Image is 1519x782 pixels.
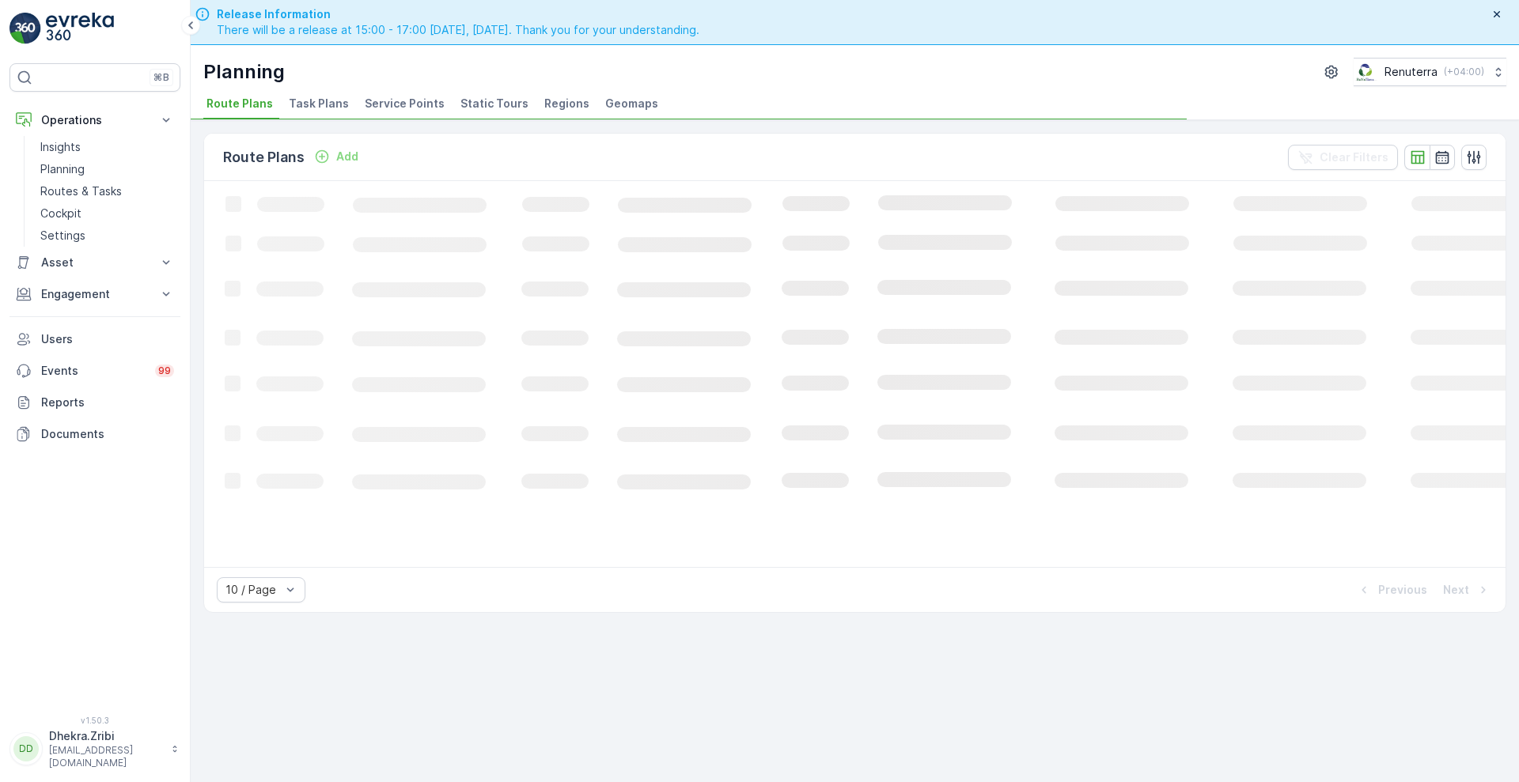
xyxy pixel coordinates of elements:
[1385,64,1438,80] p: Renuterra
[9,387,180,418] a: Reports
[41,426,174,442] p: Documents
[41,286,149,302] p: Engagement
[40,228,85,244] p: Settings
[365,96,445,111] span: Service Points
[1443,582,1469,598] p: Next
[41,255,149,270] p: Asset
[1354,580,1429,599] button: Previous
[289,96,349,111] span: Task Plans
[203,59,285,85] p: Planning
[544,96,589,111] span: Regions
[41,363,146,379] p: Events
[308,147,365,166] button: Add
[41,395,174,410] p: Reports
[1354,63,1378,81] img: Screenshot_2024-07-26_at_13.33.01.png
[40,139,81,155] p: Insights
[1320,149,1388,165] p: Clear Filters
[9,728,180,769] button: DDDhekra.Zribi[EMAIL_ADDRESS][DOMAIN_NAME]
[9,247,180,278] button: Asset
[153,71,169,84] p: ⌘B
[9,323,180,355] a: Users
[40,161,85,177] p: Planning
[34,202,180,225] a: Cockpit
[206,96,273,111] span: Route Plans
[49,728,163,744] p: Dhekra.Zribi
[13,736,39,761] div: DD
[9,355,180,387] a: Events99
[40,206,81,221] p: Cockpit
[9,716,180,725] span: v 1.50.3
[9,418,180,450] a: Documents
[34,180,180,202] a: Routes & Tasks
[336,149,358,164] p: Add
[1444,66,1484,78] p: ( +04:00 )
[217,22,699,38] span: There will be a release at 15:00 - 17:00 [DATE], [DATE]. Thank you for your understanding.
[605,96,658,111] span: Geomaps
[1354,58,1506,86] button: Renuterra(+04:00)
[9,13,41,44] img: logo
[34,136,180,158] a: Insights
[1378,582,1427,598] p: Previous
[49,744,163,769] p: [EMAIL_ADDRESS][DOMAIN_NAME]
[34,158,180,180] a: Planning
[158,365,171,377] p: 99
[34,225,180,247] a: Settings
[41,331,174,347] p: Users
[1288,145,1398,170] button: Clear Filters
[223,146,305,168] p: Route Plans
[40,183,122,199] p: Routes & Tasks
[9,278,180,310] button: Engagement
[41,112,149,128] p: Operations
[1441,580,1493,599] button: Next
[46,13,114,44] img: logo_light-DOdMpM7g.png
[460,96,528,111] span: Static Tours
[217,6,699,22] span: Release Information
[9,104,180,136] button: Operations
